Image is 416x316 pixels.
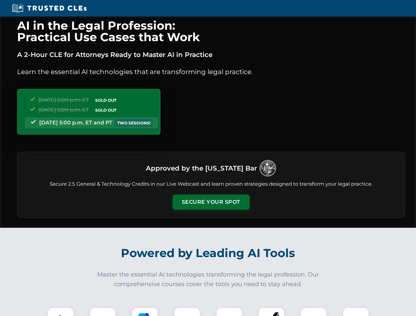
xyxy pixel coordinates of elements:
span: [DATE] 5:00 p.m. ET [39,97,89,103]
img: Trusted CLEs [10,3,89,13]
p: A 2-Hour CLE for Attorneys Ready to Master AI in Practice [17,49,405,60]
button: Secure Your Spot [173,195,250,210]
span: SOLD OUT [93,97,119,104]
span: [DATE] 5:00 p.m. ET [39,107,89,113]
img: Logo [260,160,276,176]
h2: Powered by Leading AI Tools [26,242,391,265]
span: SOLD OUT [93,107,119,114]
p: Secure 2.5 General & Technology Credits in our Live Webcast and learn proven strategies designed ... [25,180,397,188]
p: Learn the essential AI technologies that are transforming legal practice. [17,66,405,77]
p: Master the essential AI technologies transforming the legal profession. Our comprehensive courses... [93,270,323,289]
h1: AI in the Legal Profession: Practical Use Cases that Work [17,20,405,43]
h3: Approved by the [US_STATE] Bar [146,162,257,174]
